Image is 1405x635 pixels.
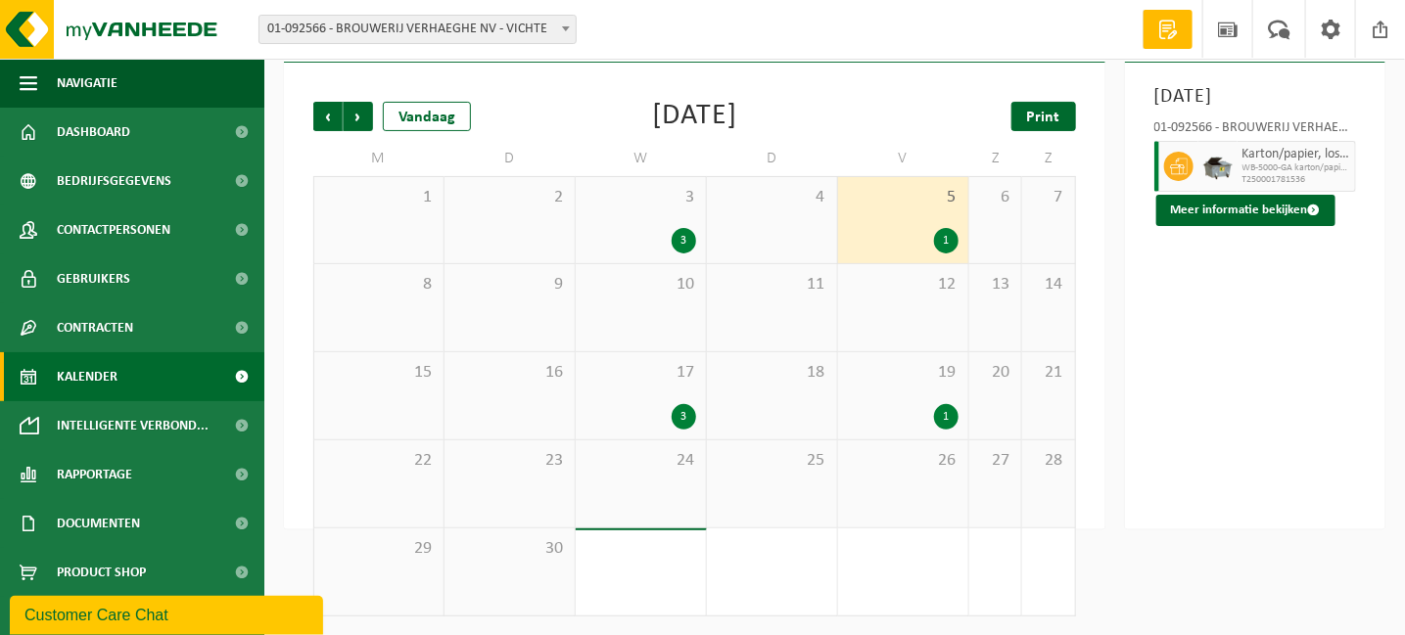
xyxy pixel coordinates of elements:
span: WB-5000-GA karton/papier, los (bedrijven) [1242,162,1350,174]
span: Karton/papier, los (bedrijven) [1242,147,1350,162]
td: Z [1022,141,1076,176]
div: 1 [934,404,959,430]
div: 3 [672,404,696,430]
td: V [838,141,969,176]
span: Vorige [313,102,343,131]
span: 14 [1032,274,1065,295]
img: WB-5000-GAL-GY-01 [1203,152,1233,181]
td: W [576,141,707,176]
span: 2 [454,187,565,208]
span: Volgende [344,102,373,131]
span: 20 [979,362,1012,384]
span: 18 [717,362,827,384]
span: Contracten [57,303,133,352]
span: 11 [717,274,827,295]
iframe: chat widget [10,592,327,635]
span: Kalender [57,352,117,401]
span: 29 [324,538,434,560]
td: M [313,141,445,176]
span: 16 [454,362,565,384]
span: 13 [979,274,1012,295]
span: 1 [324,187,434,208]
span: Rapportage [57,450,132,499]
span: 4 [717,187,827,208]
span: 15 [324,362,434,384]
span: Intelligente verbond... [57,401,209,450]
div: [DATE] [652,102,737,131]
td: D [707,141,838,176]
div: 3 [672,228,696,253]
span: 21 [1032,362,1065,384]
div: 01-092566 - BROUWERIJ VERHAEGHE NV - VICHTE [1154,121,1356,141]
span: 6 [979,187,1012,208]
span: 22 [324,450,434,472]
span: 26 [848,450,959,472]
div: 1 [934,228,959,253]
span: 19 [848,362,959,384]
span: 10 [585,274,696,295]
span: 30 [454,538,565,560]
span: 28 [1032,450,1065,472]
span: Gebruikers [57,254,130,303]
span: 17 [585,362,696,384]
span: Print [1027,110,1060,125]
span: 01-092566 - BROUWERIJ VERHAEGHE NV - VICHTE [259,16,576,43]
span: 23 [454,450,565,472]
span: T250001781536 [1242,174,1350,186]
span: Bedrijfsgegevens [57,157,171,205]
span: 7 [1032,187,1065,208]
span: 25 [717,450,827,472]
span: 27 [979,450,1012,472]
span: Product Shop [57,548,146,597]
h3: [DATE] [1154,82,1356,112]
span: Navigatie [57,59,117,108]
span: 9 [454,274,565,295]
div: Vandaag [383,102,471,131]
span: 12 [848,274,959,295]
span: 01-092566 - BROUWERIJ VERHAEGHE NV - VICHTE [258,15,577,44]
a: Print [1011,102,1076,131]
td: D [445,141,576,176]
button: Meer informatie bekijken [1156,195,1335,226]
span: Contactpersonen [57,205,170,254]
span: Documenten [57,499,140,548]
span: Dashboard [57,108,130,157]
span: 8 [324,274,434,295]
span: 24 [585,450,696,472]
span: 5 [848,187,959,208]
td: Z [969,141,1023,176]
span: 3 [585,187,696,208]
